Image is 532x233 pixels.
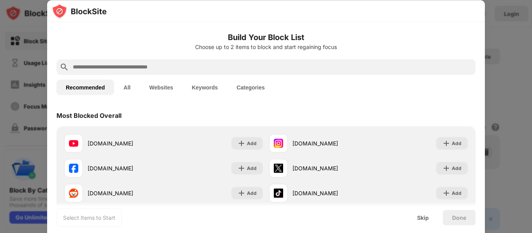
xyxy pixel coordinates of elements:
[69,163,78,173] img: favicons
[417,214,429,221] div: Skip
[292,139,368,147] div: [DOMAIN_NAME]
[63,214,115,221] div: Select Items to Start
[56,44,476,50] div: Choose up to 2 items to block and start regaining focus
[88,189,164,197] div: [DOMAIN_NAME]
[114,79,140,95] button: All
[69,138,78,148] img: favicons
[88,164,164,172] div: [DOMAIN_NAME]
[60,62,69,72] img: search.svg
[69,188,78,198] img: favicons
[88,139,164,147] div: [DOMAIN_NAME]
[56,111,122,119] div: Most Blocked Overall
[452,164,462,172] div: Add
[247,139,257,147] div: Add
[56,31,476,43] h6: Build Your Block List
[247,189,257,197] div: Add
[452,189,462,197] div: Add
[274,188,283,198] img: favicons
[227,79,274,95] button: Categories
[52,3,107,19] img: logo-blocksite.svg
[452,214,466,221] div: Done
[182,79,227,95] button: Keywords
[140,79,182,95] button: Websites
[247,164,257,172] div: Add
[274,138,283,148] img: favicons
[56,79,114,95] button: Recommended
[452,139,462,147] div: Add
[274,163,283,173] img: favicons
[292,189,368,197] div: [DOMAIN_NAME]
[292,164,368,172] div: [DOMAIN_NAME]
